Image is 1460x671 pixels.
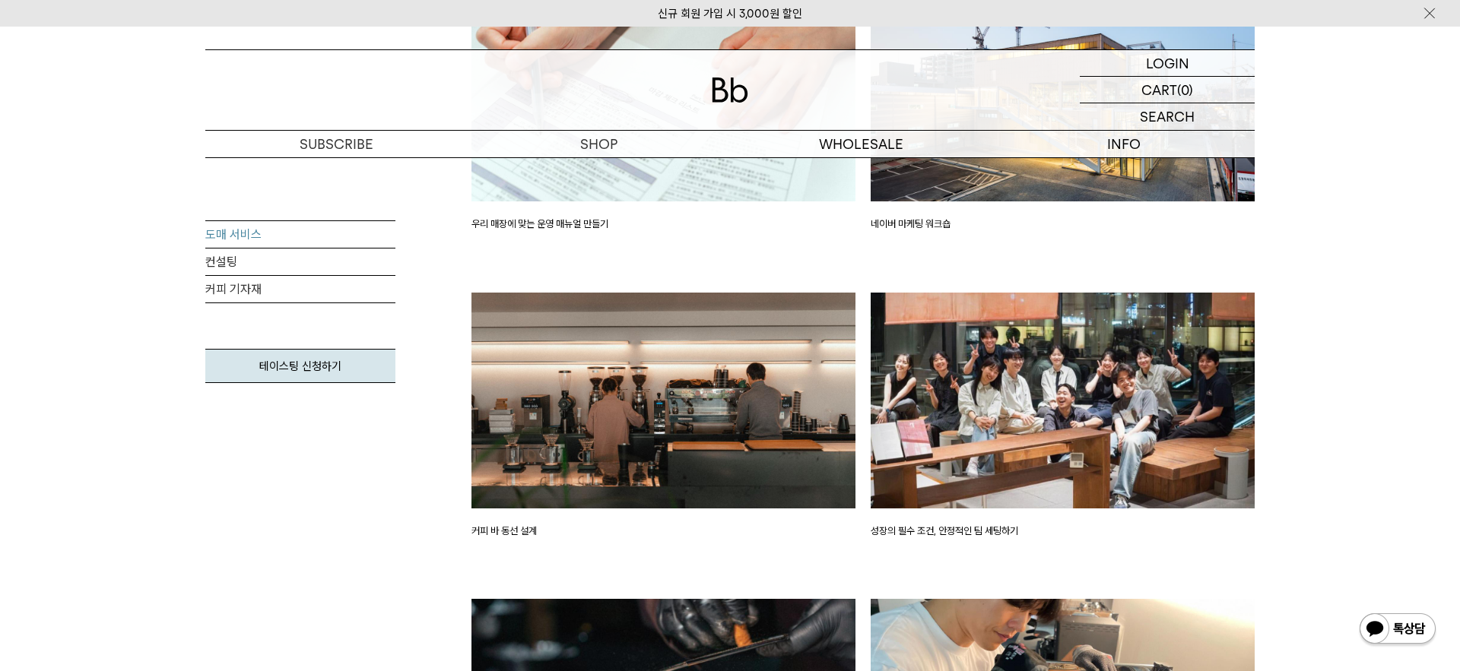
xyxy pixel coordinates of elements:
p: 커피 바 동선 설계 [471,524,855,539]
img: 커피 바 동선 설계 이미지 [471,293,855,508]
p: WHOLESALE [730,131,992,157]
a: 컨설팅 [205,248,395,276]
img: 성장의 필수 조건, 안정적인 팀 세팅하기 이미지 [871,293,1255,508]
p: 우리 매장에 맞는 운영 매뉴얼 만들기 [471,217,855,232]
p: LOGIN [1146,50,1189,76]
a: 테이스팅 신청하기 [205,349,395,383]
p: 성장의 필수 조건, 안정적인 팀 세팅하기 [871,524,1255,539]
img: 카카오톡 채널 1:1 채팅 버튼 [1358,612,1437,648]
a: SUBSCRIBE [205,131,468,157]
p: SEARCH [1140,103,1195,130]
a: LOGIN [1080,50,1255,77]
p: INFO [992,131,1255,157]
a: SHOP [468,131,730,157]
img: 로고 [712,78,748,103]
p: 네이버 마케팅 워크숍 [871,217,1255,232]
a: 도매 서비스 [205,221,395,248]
a: 신규 회원 가입 시 3,000원 할인 [658,7,802,21]
p: CART [1141,77,1177,103]
p: (0) [1177,77,1193,103]
a: 커피 기자재 [205,276,395,303]
a: CART (0) [1080,77,1255,103]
